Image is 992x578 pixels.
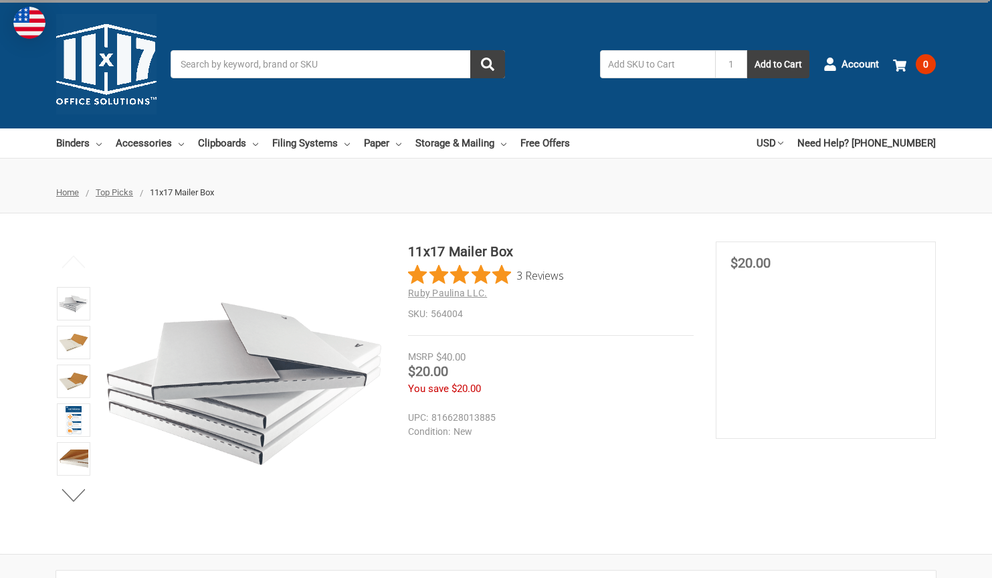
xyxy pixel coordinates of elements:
span: 0 [916,54,936,74]
a: Filing Systems [272,128,350,158]
iframe: Google Customer Reviews [882,542,992,578]
a: Free Offers [520,128,570,158]
input: Search by keyword, brand or SKU [171,50,505,78]
dt: SKU: [408,307,427,321]
button: Add to Cart [747,50,809,78]
a: Clipboards [198,128,258,158]
a: 0 [893,47,936,82]
img: duty and tax information for United States [13,7,45,39]
span: $40.00 [436,351,466,363]
a: Ruby Paulina LLC. [408,288,487,298]
div: MSRP [408,350,433,364]
span: $20.00 [408,363,448,379]
a: Home [56,187,79,197]
button: Next [54,482,94,509]
span: $20.00 [452,383,481,395]
a: Account [823,47,879,82]
span: Account [841,57,879,72]
dt: UPC: [408,411,428,425]
a: Paper [364,128,401,158]
input: Add SKU to Cart [600,50,715,78]
img: 11x17 Mailer Box [59,444,88,474]
img: 11x17 Mailer Box [59,289,88,318]
a: Top Picks [96,187,133,197]
img: 11x17 Mailer Box [59,328,88,357]
img: 11x17 Mailer Box [102,242,386,526]
a: Storage & Mailing [415,128,506,158]
img: 11x17.com [56,14,157,114]
a: Need Help? [PHONE_NUMBER] [797,128,936,158]
button: Previous [54,248,94,275]
img: 11x17 Mailer Box [66,405,82,435]
span: 11x17 Mailer Box [150,187,214,197]
span: You save [408,383,449,395]
span: $20.00 [730,255,771,271]
img: 11x17 White Mailer box shown with 11" x 17" paper [59,367,88,396]
span: 3 Reviews [516,265,564,285]
button: Rated 5 out of 5 stars from 3 reviews. Jump to reviews. [408,265,564,285]
a: Binders [56,128,102,158]
dd: New [408,425,688,439]
dt: Condition: [408,425,450,439]
h1: 11x17 Mailer Box [408,242,694,262]
dd: 816628013885 [408,411,688,425]
a: Accessories [116,128,184,158]
a: USD [757,128,783,158]
dd: 564004 [408,307,694,321]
